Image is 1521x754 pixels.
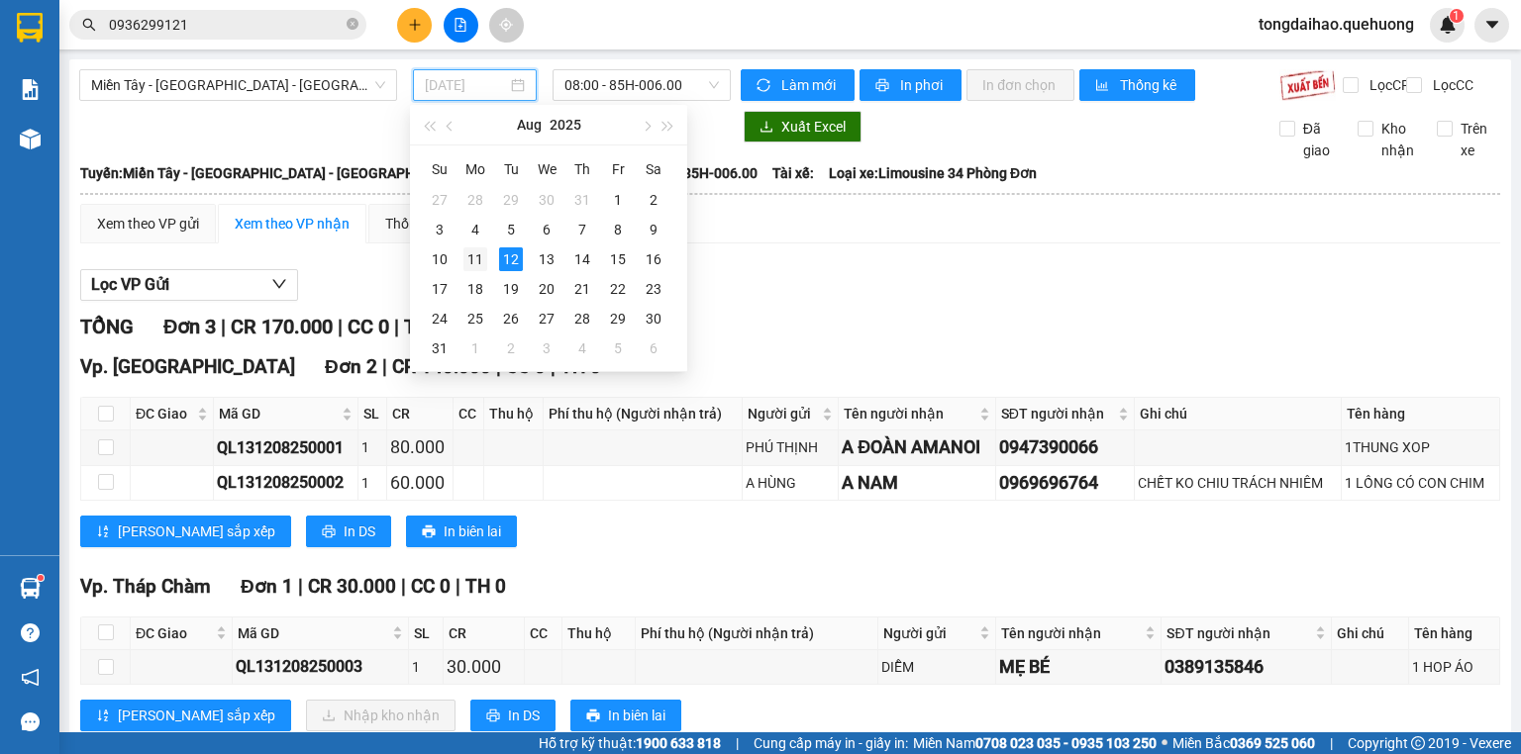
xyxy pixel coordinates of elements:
span: TỔNG [80,315,134,338]
span: CC 0 [411,575,451,598]
button: sort-ascending[PERSON_NAME] sắp xếp [80,516,291,547]
th: Th [564,153,600,185]
div: A ĐOÀN AMANOI [842,433,992,461]
td: 2025-08-06 [529,215,564,244]
span: In DS [344,520,375,542]
div: 60.000 [390,469,450,497]
div: 2 [642,188,665,212]
td: 2025-09-01 [457,333,493,363]
th: Phí thu hộ (Người nhận trả) [544,398,743,430]
button: Aug [517,105,542,144]
div: 19 [499,277,523,301]
td: 2025-08-02 [636,185,671,215]
th: CC [525,617,562,650]
b: Biên nhận gởi hàng hóa [128,29,190,190]
span: | [1330,732,1333,754]
span: | [221,315,226,338]
button: printerIn biên lai [570,700,681,731]
td: 2025-08-04 [457,215,493,244]
span: Xuất Excel [781,116,846,138]
th: Mo [457,153,493,185]
span: question-circle [21,623,40,642]
span: close-circle [347,16,358,35]
span: printer [486,708,500,724]
div: 18 [463,277,487,301]
th: Ghi chú [1332,617,1409,650]
div: MẸ BÉ [999,653,1158,681]
span: Trên xe [1453,118,1501,161]
td: 2025-08-20 [529,274,564,304]
span: Cung cấp máy in - giấy in: [754,732,908,754]
sup: 1 [1450,9,1464,23]
th: Thu hộ [562,617,636,650]
td: 2025-08-15 [600,244,636,274]
td: 2025-08-29 [600,304,636,333]
th: Tên hàng [1342,398,1500,430]
span: Thống kê [1120,74,1179,96]
div: 24 [428,307,452,330]
span: Vp. [GEOGRAPHIC_DATA] [80,355,295,378]
span: file-add [454,18,467,32]
span: CR 140.000 [392,355,491,378]
td: 2025-09-04 [564,333,600,363]
span: Tên người nhận [1001,622,1141,644]
td: 2025-08-22 [600,274,636,304]
strong: 1900 633 818 [636,735,721,751]
th: CC [454,398,484,430]
span: TH 0 [404,315,446,338]
button: aim [489,8,524,43]
span: sort-ascending [96,708,110,724]
input: Tìm tên, số ĐT hoặc mã đơn [109,14,343,36]
div: Thống kê [385,213,442,235]
div: 1 [412,656,441,678]
span: | [382,355,387,378]
div: 27 [535,307,558,330]
span: | [338,315,343,338]
strong: 0369 525 060 [1230,735,1315,751]
span: In biên lai [608,705,665,726]
div: 3 [428,218,452,241]
span: caret-down [1483,16,1501,34]
div: 6 [535,218,558,241]
th: Tu [493,153,529,185]
td: A NAM [839,466,996,501]
div: 11 [463,247,487,271]
span: | [394,315,399,338]
div: 1 [361,436,383,458]
span: In phơi [900,74,946,96]
div: 21 [570,277,594,301]
div: 4 [570,336,594,360]
span: ĐC Giao [136,403,193,424]
td: 0389135846 [1162,650,1332,685]
td: 2025-09-05 [600,333,636,363]
span: printer [322,524,336,540]
td: 2025-08-19 [493,274,529,304]
button: printerIn phơi [860,69,962,101]
span: Lọc CR [1362,74,1413,96]
button: downloadNhập kho nhận [306,700,456,731]
span: Miền Nam [913,732,1157,754]
td: 2025-08-23 [636,274,671,304]
span: Đơn 3 [163,315,216,338]
td: QL131208250001 [214,430,358,465]
span: TH 0 [465,575,506,598]
div: 29 [499,188,523,212]
span: Người gửi [883,622,975,644]
span: search [82,18,96,32]
td: 2025-08-07 [564,215,600,244]
div: 31 [570,188,594,212]
span: Mã GD [219,403,338,424]
img: icon-new-feature [1439,16,1457,34]
span: Mã GD [238,622,388,644]
span: printer [875,78,892,94]
div: 5 [499,218,523,241]
button: plus [397,8,432,43]
button: caret-down [1474,8,1509,43]
span: Hỗ trợ kỹ thuật: [539,732,721,754]
span: down [271,276,287,292]
button: printerIn DS [470,700,556,731]
button: Lọc VP Gửi [80,269,298,301]
button: 2025 [550,105,581,144]
div: 9 [642,218,665,241]
td: 2025-08-21 [564,274,600,304]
